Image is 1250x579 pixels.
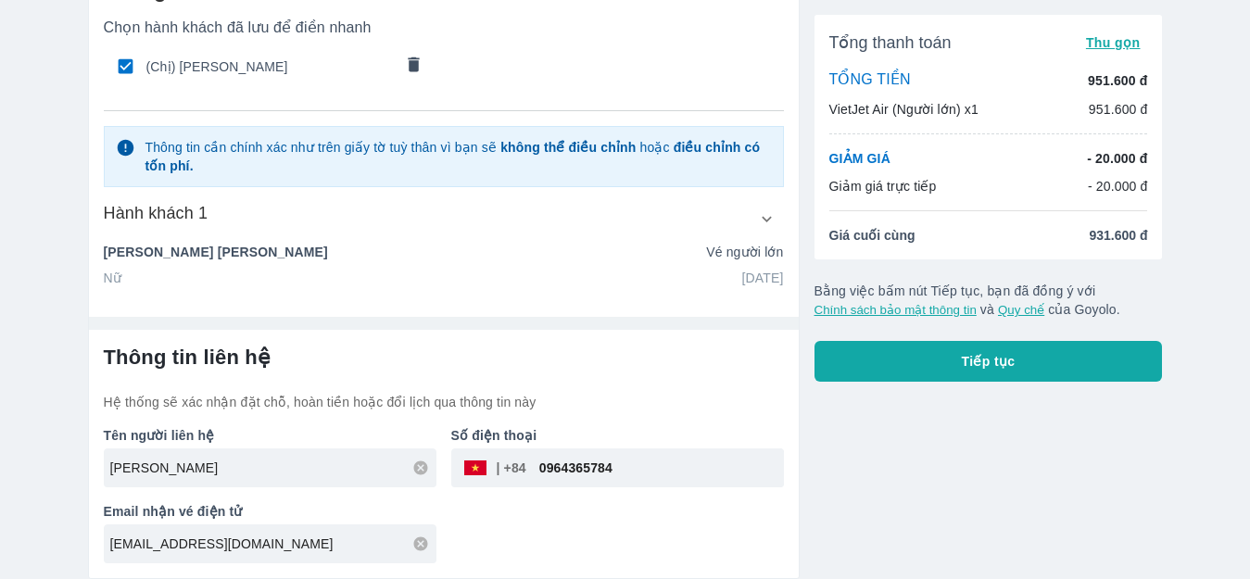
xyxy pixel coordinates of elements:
button: comments [394,47,433,86]
p: Hệ thống sẽ xác nhận đặt chỗ, hoàn tiền hoặc đổi lịch qua thông tin này [104,393,784,411]
p: [DATE] [742,269,784,287]
b: Email nhận vé điện tử [104,504,243,519]
p: TỔNG TIỀN [829,70,911,91]
h6: Hành khách 1 [104,202,208,224]
p: Chọn hành khách đã lưu để điền nhanh [104,19,784,37]
p: Nữ [104,269,121,287]
span: Giá cuối cùng [829,226,915,245]
span: 931.600 đ [1089,226,1147,245]
b: Số điện thoại [451,428,537,443]
button: Thu gọn [1079,30,1148,56]
span: Tổng thanh toán [829,31,952,54]
p: Bằng việc bấm nút Tiếp tục, bạn đã đồng ý với và của Goyolo. [814,282,1163,319]
input: Ví dụ: abc@gmail.com [110,535,436,553]
p: 951.600 đ [1088,71,1147,90]
input: Ví dụ: NGUYEN VAN A [110,459,436,477]
p: - 20.000 đ [1087,149,1147,168]
span: Thu gọn [1086,35,1141,50]
p: Vé người lớn [706,243,783,261]
p: 951.600 đ [1089,100,1148,119]
h6: Thông tin liên hệ [104,345,784,371]
p: Giảm giá trực tiếp [829,177,937,195]
button: Quy chế [998,303,1044,317]
span: (Chị) [PERSON_NAME] [146,57,393,76]
p: - 20.000 đ [1088,177,1148,195]
p: VietJet Air (Người lớn) x1 [829,100,979,119]
p: [PERSON_NAME] [PERSON_NAME] [104,243,328,261]
p: Thông tin cần chính xác như trên giấy tờ tuỳ thân vì bạn sẽ hoặc [145,138,771,175]
b: Tên người liên hệ [104,428,215,443]
strong: không thể điều chỉnh [500,140,636,155]
span: Tiếp tục [962,352,1016,371]
button: Chính sách bảo mật thông tin [814,303,977,317]
button: Tiếp tục [814,341,1163,382]
p: GIẢM GIÁ [829,149,890,168]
